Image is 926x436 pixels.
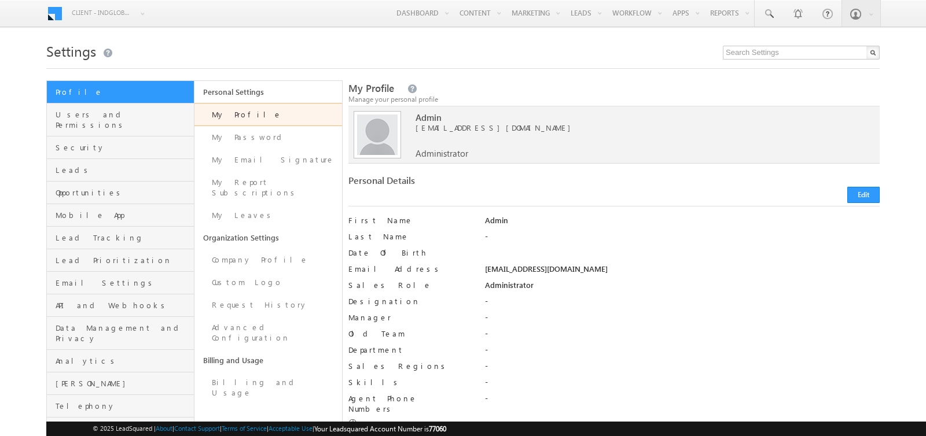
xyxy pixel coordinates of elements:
[56,356,191,366] span: Analytics
[56,187,191,198] span: Opportunities
[194,204,342,227] a: My Leaves
[194,126,342,149] a: My Password
[47,104,194,136] a: Users and Permissions
[47,272,194,294] a: Email Settings
[348,94,880,105] div: Manage your personal profile
[485,312,880,328] div: -
[222,424,267,432] a: Terms of Service
[194,371,342,404] a: Billing and Usage
[348,247,471,258] label: Date Of Birth
[56,109,191,130] span: Users and Permissions
[56,278,191,288] span: Email Settings
[416,112,840,123] span: Admin
[47,182,194,204] a: Opportunities
[156,424,172,432] a: About
[348,264,471,274] label: Email Address
[47,227,194,249] a: Lead Tracking
[723,46,880,60] input: Search Settings
[56,378,191,389] span: [PERSON_NAME]
[348,312,471,323] label: Manager
[314,424,446,433] span: Your Leadsquared Account Number is
[56,87,191,97] span: Profile
[416,123,840,133] span: [EMAIL_ADDRESS][DOMAIN_NAME]
[348,328,471,339] label: Old Team
[194,103,342,126] a: My Profile
[348,280,471,290] label: Sales Role
[194,149,342,171] a: My Email Signature
[194,349,342,371] a: Billing and Usage
[47,350,194,372] a: Analytics
[348,215,471,226] label: First Name
[348,175,607,191] div: Personal Details
[348,231,471,242] label: Last Name
[47,372,194,395] a: [PERSON_NAME]
[348,377,471,387] label: Skills
[47,136,194,159] a: Security
[194,271,342,294] a: Custom Logo
[47,204,194,227] a: Mobile App
[348,82,394,95] span: My Profile
[485,328,880,345] div: -
[47,317,194,350] a: Data Management and Privacy
[348,345,471,355] label: Department
[847,187,880,203] button: Edit
[93,423,446,434] span: © 2025 LeadSquared | | | | |
[485,231,880,247] div: -
[485,345,880,361] div: -
[485,280,880,296] div: Administrator
[174,424,220,432] a: Contact Support
[47,81,194,104] a: Profile
[194,316,342,349] a: Advanced Configuration
[56,323,191,343] span: Data Management and Privacy
[72,7,133,19] span: Client - indglobal1 (77060)
[47,159,194,182] a: Leads
[56,210,191,220] span: Mobile App
[348,296,471,306] label: Designation
[56,232,191,243] span: Lead Tracking
[47,294,194,317] a: API and Webhooks
[485,264,880,280] div: [EMAIL_ADDRESS][DOMAIN_NAME]
[485,215,880,231] div: Admin
[56,401,191,411] span: Telephony
[485,377,880,393] div: -
[56,165,191,175] span: Leads
[194,171,342,204] a: My Report Subscriptions
[416,148,468,158] span: Administrator
[194,249,342,271] a: Company Profile
[194,81,342,103] a: Personal Settings
[429,424,446,433] span: 77060
[485,296,880,312] div: -
[56,142,191,153] span: Security
[47,395,194,417] a: Telephony
[485,393,880,409] div: -
[194,294,342,316] a: Request History
[348,361,471,371] label: Sales Regions
[56,300,191,311] span: API and Webhooks
[269,424,313,432] a: Acceptable Use
[194,227,342,249] a: Organization Settings
[348,393,471,414] label: Agent Phone Numbers
[56,255,191,265] span: Lead Prioritization
[485,361,880,377] div: -
[46,42,96,60] span: Settings
[47,249,194,272] a: Lead Prioritization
